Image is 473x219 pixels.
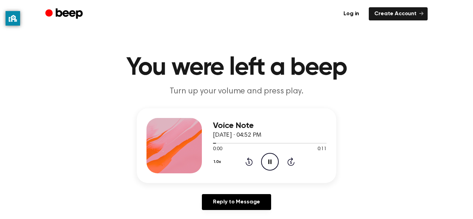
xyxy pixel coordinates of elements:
[45,7,84,21] a: Beep
[202,194,271,210] a: Reply to Message
[6,11,20,26] button: privacy banner
[338,7,365,20] a: Log in
[213,132,261,138] span: [DATE] · 04:52 PM
[318,146,327,153] span: 0:11
[104,86,369,97] p: Turn up your volume and press play.
[369,7,428,20] a: Create Account
[213,146,222,153] span: 0:00
[59,55,414,80] h1: You were left a beep
[213,156,224,168] button: 1.0x
[213,121,327,130] h3: Voice Note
